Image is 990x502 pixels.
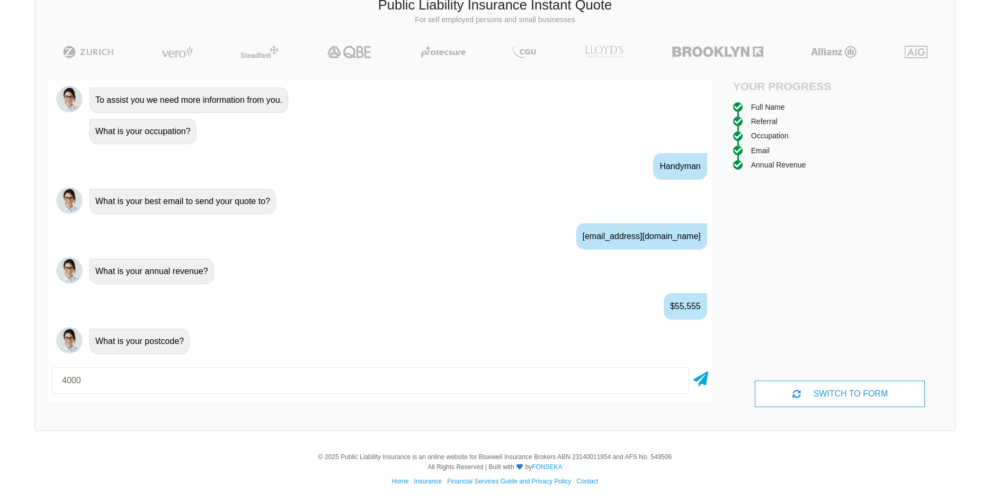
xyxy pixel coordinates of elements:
a: Contact [576,478,598,485]
a: Financial Services Guide and Privacy Policy [447,478,571,485]
img: Steadfast | Public Liability Insurance [236,46,283,58]
div: Referral [751,116,778,127]
div: Email [751,145,770,156]
div: $55,555 [664,293,707,320]
img: QBE | Public Liability Insurance [321,46,378,58]
div: What is your occupation? [90,119,197,144]
a: Home [391,478,408,485]
img: Protecsure | Public Liability Insurance [417,46,470,58]
img: Chatbot | PLI [56,187,83,214]
a: FONSEKA [532,463,562,471]
img: Chatbot | PLI [56,257,83,284]
div: [EMAIL_ADDRESS][DOMAIN_NAME] [576,223,707,250]
div: Annual Revenue [751,159,806,171]
p: For self employed persons and small businesses [43,15,947,25]
img: CGU | Public Liability Insurance [509,46,540,58]
img: Vero | Public Liability Insurance [157,46,198,58]
img: Brooklyn | Public Liability Insurance [668,46,767,58]
div: What is your annual revenue? [90,259,214,284]
div: What is your postcode? [90,329,190,354]
div: Full Name [751,101,785,113]
img: Zurich | Public Liability Insurance [58,46,118,58]
input: Your postcode [52,367,689,394]
img: LLOYD's | Public Liability Insurance [579,46,630,58]
div: Occupation [751,130,789,142]
h4: Your Progress [733,80,840,93]
div: Handyman [653,153,707,180]
div: To assist you we need more information from you. [90,87,288,113]
img: Chatbot | PLI [56,86,83,112]
div: SWITCH TO FORM [755,381,925,407]
img: AIG | Public Liability Insurance [900,46,932,58]
img: Chatbot | PLI [56,327,83,354]
a: Insurance [414,478,442,485]
div: What is your best email to send your quote to? [90,189,276,214]
img: Allianz | Public Liability Insurance [806,46,862,58]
